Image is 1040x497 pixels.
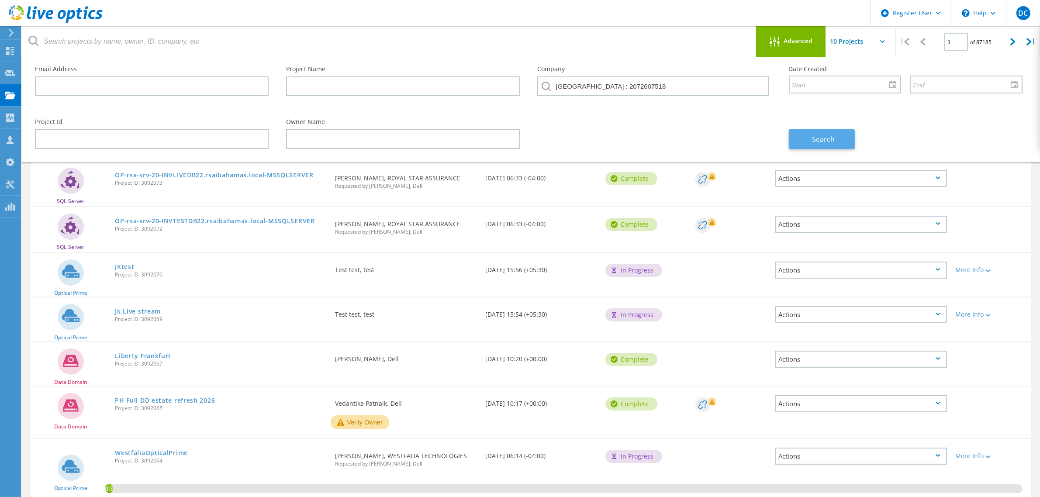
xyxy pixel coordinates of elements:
[115,172,314,178] a: OP-rsa-srv-20-INVLIVEDB22.rsaibahamas.local-MSSQLSERVER
[335,229,477,235] span: Requested by [PERSON_NAME], Dell
[331,342,481,371] div: [PERSON_NAME], Dell
[115,406,326,411] span: Project ID: 3092065
[331,439,481,475] div: [PERSON_NAME], WESTFALIA TECHNOLOGIES
[115,458,326,463] span: Project ID: 3092064
[775,395,947,412] div: Actions
[481,207,601,236] div: [DATE] 06:33 (-04:00)
[22,26,757,57] input: Search projects by name, owner, ID, company, etc
[9,18,103,24] a: Live Optics Dashboard
[54,290,87,296] span: Optical Prime
[605,172,657,185] div: Complete
[775,170,947,187] div: Actions
[970,38,992,46] span: of 87185
[115,264,134,270] a: JKtest
[775,306,947,323] div: Actions
[775,448,947,465] div: Actions
[605,353,657,366] div: Complete
[115,353,171,359] a: Liberty Frankfurt
[115,226,326,231] span: Project ID: 3092072
[896,26,914,57] div: |
[605,397,657,411] div: Complete
[481,342,601,371] div: [DATE] 10:20 (+00:00)
[57,199,84,204] span: SQL Server
[537,66,771,72] label: Company
[481,297,601,326] div: [DATE] 15:54 (+05:30)
[775,351,947,368] div: Actions
[1018,10,1028,17] span: DC
[789,66,1023,72] label: Date Created
[605,308,662,321] div: In Progress
[911,76,1016,93] input: End
[331,297,481,326] div: Test test, test
[331,415,389,429] button: Verify Owner
[286,119,520,125] label: Owner Name
[54,380,87,385] span: Data Domain
[789,129,855,149] button: Search
[115,317,326,322] span: Project ID: 3092069
[115,180,326,186] span: Project ID: 3092073
[481,161,601,190] div: [DATE] 06:33 (-04:00)
[57,245,84,250] span: SQL Server
[790,76,895,93] input: Start
[605,264,662,277] div: In Progress
[115,450,188,456] a: WestfaliaOpticalPrime
[956,311,1027,318] div: More Info
[605,450,662,463] div: In Progress
[331,253,481,282] div: Test test, test
[54,424,87,429] span: Data Domain
[605,218,657,231] div: Complete
[115,308,161,314] a: Jk Live stream
[115,361,326,366] span: Project ID: 3092067
[335,461,477,466] span: Requested by [PERSON_NAME], Dell
[35,119,269,125] label: Project Id
[962,9,970,17] svg: \n
[784,38,813,44] span: Advanced
[775,262,947,279] div: Actions
[481,387,601,415] div: [DATE] 10:17 (+00:00)
[331,207,481,243] div: [PERSON_NAME], ROYAL STAR ASSURANCE
[54,335,87,340] span: Optical Prime
[115,272,326,277] span: Project ID: 3092070
[54,486,87,491] span: Optical Prime
[335,183,477,189] span: Requested by [PERSON_NAME], Dell
[956,267,1027,273] div: More Info
[35,66,269,72] label: Email Address
[286,66,520,72] label: Project Name
[812,135,835,144] span: Search
[331,387,481,415] div: Vedantika Patnaik, Dell
[775,216,947,233] div: Actions
[105,484,113,492] span: 0.89%
[331,161,481,197] div: [PERSON_NAME], ROYAL STAR ASSURANCE
[115,218,315,224] a: OP-rsa-srv-20-INVTESTDB22.rsaibahamas.local-MSSQLSERVER
[481,253,601,282] div: [DATE] 15:56 (+05:30)
[115,397,215,404] a: PH Full DD estate refresh 2026
[481,439,601,468] div: [DATE] 06:14 (-04:00)
[1022,26,1040,57] div: |
[956,453,1027,459] div: More Info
